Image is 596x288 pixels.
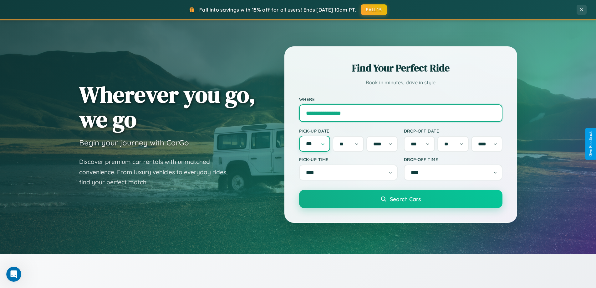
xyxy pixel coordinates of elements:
[199,7,356,13] span: Fall into savings with 15% off for all users! Ends [DATE] 10am PT.
[299,190,502,208] button: Search Cars
[404,157,502,162] label: Drop-off Time
[299,128,398,134] label: Pick-up Date
[588,131,593,157] div: Give Feedback
[299,61,502,75] h2: Find Your Perfect Ride
[79,138,189,147] h3: Begin your journey with CarGo
[299,97,502,102] label: Where
[390,196,421,202] span: Search Cars
[79,157,236,187] p: Discover premium car rentals with unmatched convenience. From luxury vehicles to everyday rides, ...
[361,4,387,15] button: FALL15
[299,157,398,162] label: Pick-up Time
[79,82,256,132] h1: Wherever you go, we go
[299,78,502,87] p: Book in minutes, drive in style
[6,267,21,282] iframe: Intercom live chat
[404,128,502,134] label: Drop-off Date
